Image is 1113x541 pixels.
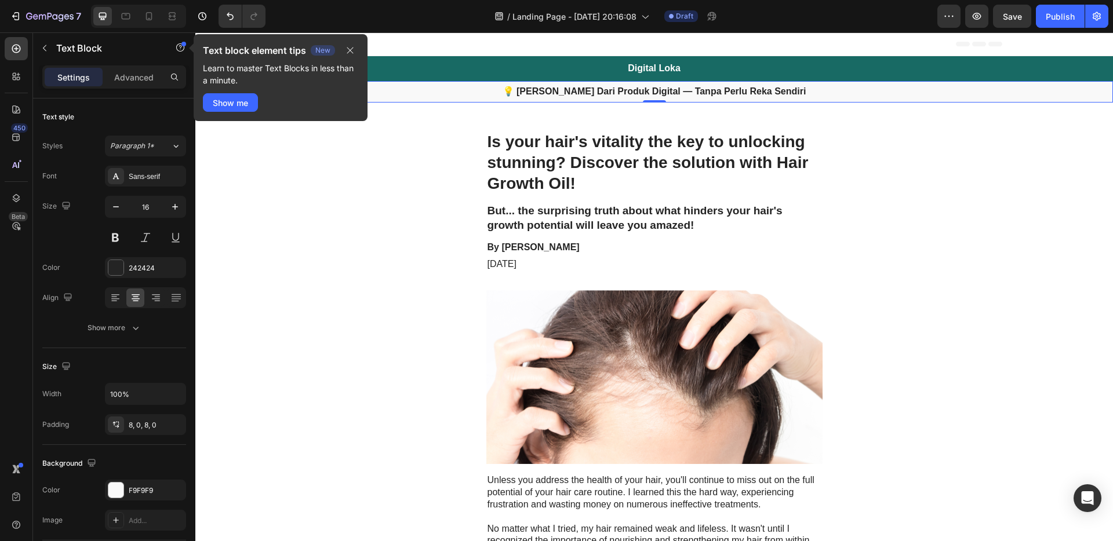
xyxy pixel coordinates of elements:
[512,10,636,23] span: Landing Page - [DATE] 20:16:08
[88,322,141,334] div: Show more
[106,383,185,404] input: Auto
[42,485,60,495] div: Color
[42,456,99,471] div: Background
[76,9,81,23] p: 7
[1074,484,1101,512] div: Open Intercom Messenger
[129,263,183,273] div: 242424
[42,199,73,214] div: Size
[1003,12,1022,21] span: Save
[42,419,69,430] div: Padding
[42,515,63,525] div: Image
[292,209,626,221] p: By [PERSON_NAME]
[292,491,626,527] p: No matter what I tried, my hair remained weak and lifeless. It wasn't until I recognized the impo...
[56,41,155,55] p: Text Block
[292,226,626,238] p: [DATE]
[42,141,63,151] div: Styles
[105,136,186,156] button: Paragraph 1*
[114,71,154,83] p: Advanced
[993,5,1031,28] button: Save
[291,98,627,163] h1: Is your hair's vitality the key to unlocking stunning? Discover the solution with Hair Growth Oil!
[676,11,693,21] span: Draft
[307,54,611,64] strong: 💡 [PERSON_NAME] Dari Produk Digital — Tanpa Perlu Reka Sendiri
[291,258,627,432] img: gempages_432750572815254551-867b3b92-1406-4fb6-94ce-98dfd5fc9646.png
[129,485,183,496] div: F9F9F9
[42,290,75,306] div: Align
[195,32,1113,541] iframe: Design area
[42,389,61,399] div: Width
[292,442,626,478] p: Unless you address the health of your hair, you'll continue to miss out on the full potential of ...
[42,359,73,375] div: Size
[129,171,183,182] div: Sans-serif
[129,420,183,430] div: 8, 0, 8, 0
[42,317,186,338] button: Show more
[14,32,54,43] div: Text Block
[5,5,86,28] button: 7
[42,262,60,273] div: Color
[11,123,28,133] div: 450
[507,10,510,23] span: /
[129,516,183,526] div: Add...
[1036,5,1085,28] button: Publish
[42,112,74,122] div: Text style
[291,170,627,201] h2: But... the surprising truth about what hinders your hair's growth potential will leave you amazed!
[9,212,28,221] div: Beta
[219,5,265,28] div: Undo/Redo
[42,171,57,181] div: Font
[1046,10,1075,23] div: Publish
[57,71,90,83] p: Settings
[110,141,154,151] span: Paragraph 1*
